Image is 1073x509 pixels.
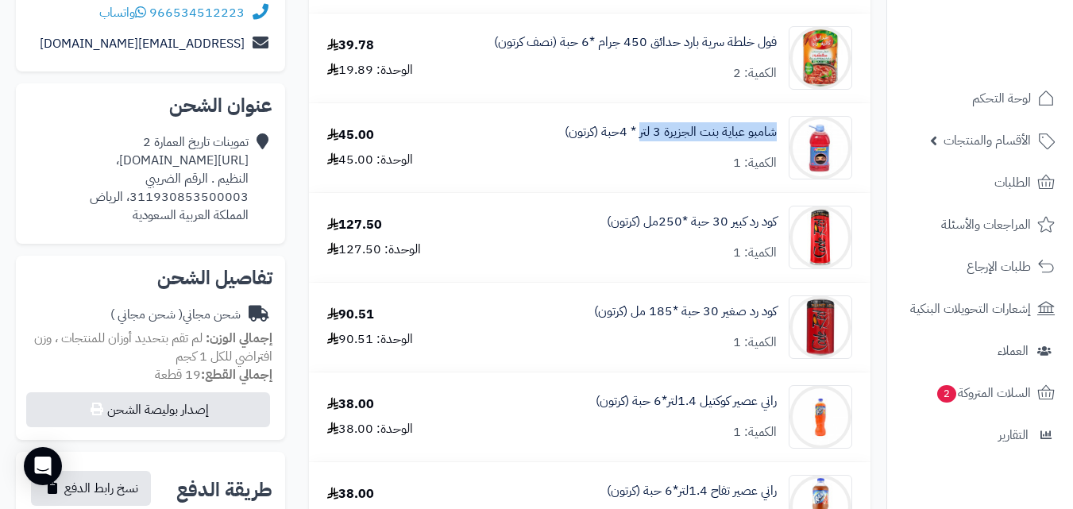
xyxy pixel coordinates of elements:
div: 39.78 [327,37,374,55]
a: كود رد صغير 30 حبة *185 مل (كرتون) [594,303,777,321]
strong: إجمالي الوزن: [206,329,272,348]
img: logo-2.png [965,40,1058,74]
img: 1747464657-139fb77c-6e63-4af4-8784-b069f874-90x90.jpg [789,116,851,179]
div: الكمية: 2 [733,64,777,83]
span: إشعارات التحويلات البنكية [910,298,1031,320]
a: كود رد كبير 30 حبة *250مل (كرتون) [607,213,777,231]
div: الوحدة: 90.51 [327,330,413,349]
div: 90.51 [327,306,374,324]
a: طلبات الإرجاع [897,248,1063,286]
span: العملاء [998,340,1029,362]
span: طلبات الإرجاع [967,256,1031,278]
a: راني عصير تفاح 1.4لتر*6 حبة (كرتون) [607,482,777,500]
h2: تفاصيل الشحن [29,268,272,287]
a: فول خلطة سرية بارد حدائق 450 جرام *6 حبة (نصف كرتون) [494,33,777,52]
span: المراجعات والأسئلة [941,214,1031,236]
span: ( شحن مجاني ) [110,305,183,324]
div: الوحدة: 45.00 [327,151,413,169]
div: الكمية: 1 [733,244,777,262]
div: 38.00 [327,395,374,414]
a: التقارير [897,416,1063,454]
div: الوحدة: 19.89 [327,61,413,79]
h2: طريقة الدفع [176,480,272,499]
div: شحن مجاني [110,306,241,324]
a: لوحة التحكم [897,79,1063,118]
div: الوحدة: 38.00 [327,420,413,438]
img: 1748083430-3QnnAkQSSeCXcIM1tGUEXMxToXECjbdJ-90x90.jpg [789,385,851,449]
span: 2 [937,385,956,403]
img: 1747456157-81mawh24t6S._AC_SL1500-90x90.jpg [789,26,851,90]
div: الكمية: 1 [733,334,777,352]
div: تموينات تاريخ العمارة 2 [URL][DOMAIN_NAME]، النظيم . الرقم الضريبي 311930853500003، الرياض المملك... [29,133,249,224]
a: الطلبات [897,164,1063,202]
a: واتساب [99,3,146,22]
a: 966534512223 [149,3,245,22]
h2: عنوان الشحن [29,96,272,115]
div: 38.00 [327,485,374,503]
span: السلات المتروكة [936,382,1031,404]
img: 1747536125-51jkufB9faL._AC_SL1000-90x90.jpg [789,206,851,269]
a: [EMAIL_ADDRESS][DOMAIN_NAME] [40,34,245,53]
div: الوحدة: 127.50 [327,241,421,259]
a: العملاء [897,332,1063,370]
div: 127.50 [327,216,382,234]
span: الأقسام والمنتجات [944,129,1031,152]
a: راني عصير كوكتيل 1.4لتر*6 حبة (كرتون) [596,392,777,411]
button: إصدار بوليصة الشحن [26,392,270,427]
span: لم تقم بتحديد أوزان للمنتجات ، وزن افتراضي للكل 1 كجم [34,329,272,366]
small: 19 قطعة [155,365,272,384]
a: السلات المتروكة2 [897,374,1063,412]
strong: إجمالي القطع: [201,365,272,384]
a: المراجعات والأسئلة [897,206,1063,244]
div: Open Intercom Messenger [24,447,62,485]
div: الكمية: 1 [733,423,777,442]
span: نسخ رابط الدفع [64,479,138,498]
span: لوحة التحكم [972,87,1031,110]
div: الكمية: 1 [733,154,777,172]
img: 1747536337-61lY7EtfpmL._AC_SL1500-90x90.jpg [789,295,851,359]
a: شامبو عباية بنت الجزيرة 3 لتر * 4حبة (كرتون) [565,123,777,141]
span: التقارير [998,424,1029,446]
span: الطلبات [994,172,1031,194]
a: إشعارات التحويلات البنكية [897,290,1063,328]
div: 45.00 [327,126,374,145]
button: نسخ رابط الدفع [31,471,151,506]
